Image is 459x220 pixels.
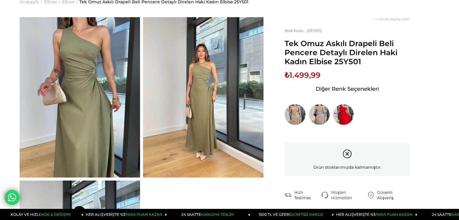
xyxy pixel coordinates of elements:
[333,104,354,125] img: Tek Omuz Askılı Drapeli Beli Pencere Detaylı Direlen Kırmızı Kadın Elbise 25Y501
[377,190,410,200] div: Güvenli Alışveriş
[201,212,234,217] span: KARGOYA TESLİM
[334,209,417,220] a: HER ALIŞVERİŞTE %3PARA PUAN KAZAN
[285,28,322,33] span: (25Y501)
[285,71,320,80] span: ₺1.499,99
[373,17,410,21] a: < < Önceki Sayfaya Dön
[375,212,413,217] span: PARA PUAN KAZAN
[290,212,323,217] span: ÜCRETSİZ KARGO
[294,190,321,200] div: Hızlı Teslimat
[368,192,374,198] img: security.png
[125,212,162,217] span: PARA PUAN KAZAN
[321,192,328,198] img: call-center.png
[143,17,263,178] img: Direlen elbise 25Y501
[20,17,140,178] img: Direlen elbise 25Y501
[285,192,291,198] img: shipping.png
[285,143,410,176] div: Ürün stoklarımızda kalmamıştır.
[309,104,330,125] img: Tek Omuz Askılı Drapeli Beli Pencere Detaylı Direlen Gri Kadın Elbise 25Y501
[285,104,306,125] img: Tek Omuz Askılı Drapeli Beli Pencere Detaylı Direlen Taş Kadın Elbise 25Y501
[40,212,70,217] span: İADE & DEĞİŞİM!
[331,190,368,200] div: Müşteri Hizmetleri
[285,28,307,33] span: Stok Kodu
[316,84,379,94] span: Diğer Renk Seçenekleri
[84,209,167,220] a: HER ALIŞVERİŞTE %3PARA PUAN KAZAN
[250,209,334,220] a: 1500 TL VE ÜZERİÜCRETSİZ KARGO
[167,209,250,220] a: 24 SAATTEKARGOYA TESLİM
[285,39,410,66] span: Tek Omuz Askılı Drapeli Beli Pencere Detaylı Direlen Haki Kadın Elbise 25Y501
